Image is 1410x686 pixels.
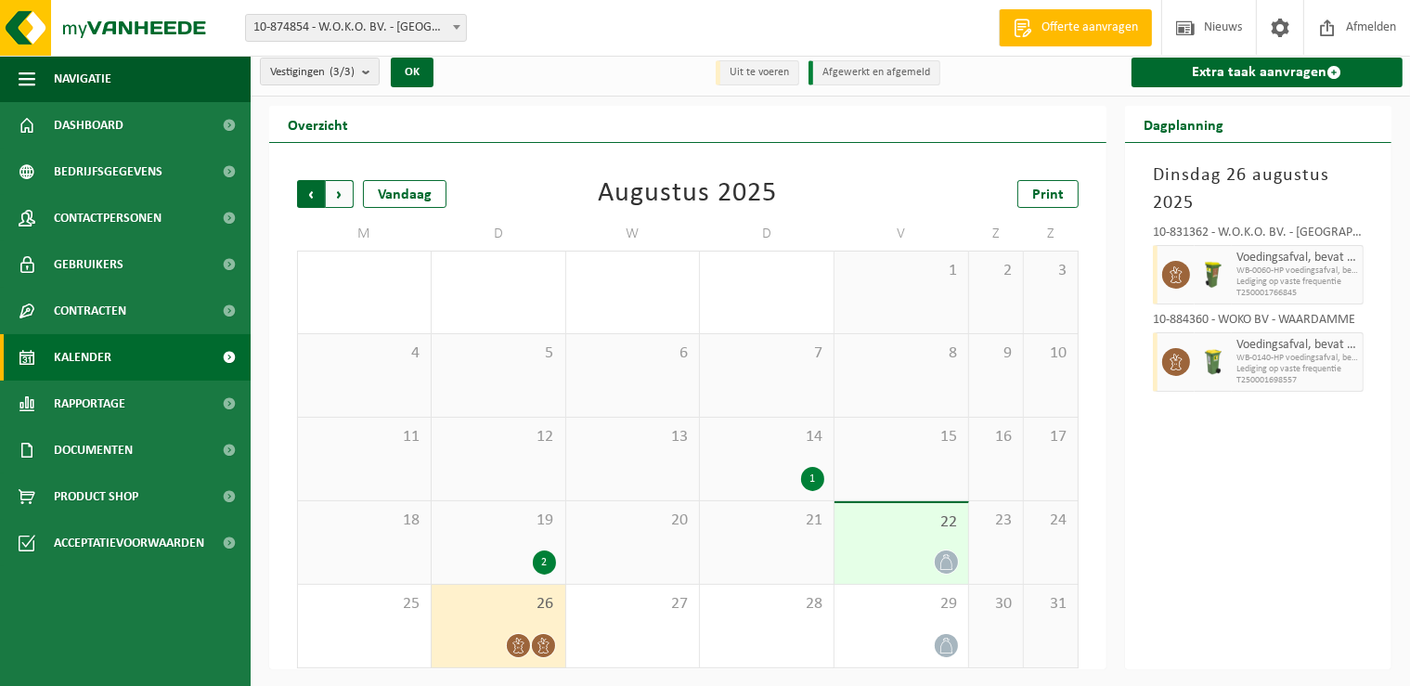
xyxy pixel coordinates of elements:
span: 21 [709,511,824,531]
span: Documenten [54,427,133,473]
div: Augustus 2025 [598,180,777,208]
span: WB-0140-HP voedingsafval, bevat producten van dierlijke oors [1236,353,1358,364]
span: 31 [1033,594,1068,615]
li: Uit te voeren [716,60,799,85]
span: 24 [1033,511,1068,531]
span: Offerte aanvragen [1037,19,1143,37]
div: 1 [801,467,824,491]
td: V [834,217,969,251]
span: 10-874854 - W.O.K.O. BV. - OOSTKAMP [246,15,466,41]
span: Rapportage [54,381,125,427]
span: 9 [978,343,1014,364]
span: Bedrijfsgegevens [54,149,162,195]
div: 2 [533,550,556,575]
span: 2 [978,261,1014,281]
span: Print [1032,188,1064,202]
span: Lediging op vaste frequentie [1236,277,1358,288]
a: Print [1017,180,1079,208]
span: 4 [307,343,421,364]
div: Vandaag [363,180,446,208]
img: WB-0060-HPE-GN-51 [1199,261,1227,289]
span: 3 [1033,261,1068,281]
h2: Dagplanning [1125,106,1242,142]
span: 23 [978,511,1014,531]
td: M [297,217,432,251]
td: D [700,217,834,251]
td: D [432,217,566,251]
span: T250001698557 [1236,375,1358,386]
span: Vestigingen [270,58,355,86]
td: Z [969,217,1024,251]
span: 11 [307,427,421,447]
span: 27 [576,594,691,615]
span: 15 [844,427,959,447]
span: Contactpersonen [54,195,162,241]
span: 17 [1033,427,1068,447]
span: 20 [576,511,691,531]
span: Dashboard [54,102,123,149]
span: Product Shop [54,473,138,520]
td: Z [1024,217,1079,251]
span: 5 [441,343,556,364]
button: OK [391,58,433,87]
span: 26 [441,594,556,615]
span: 25 [307,594,421,615]
img: WB-0140-HPE-GN-50 [1199,348,1227,376]
span: 6 [576,343,691,364]
span: Kalender [54,334,111,381]
div: 10-831362 - W.O.K.O. BV. - [GEOGRAPHIC_DATA] [1153,227,1364,245]
span: 22 [844,512,959,533]
span: 1 [844,261,959,281]
span: Gebruikers [54,241,123,288]
div: 10-884360 - WOKO BV - WAARDAMME [1153,314,1364,332]
count: (3/3) [330,66,355,78]
span: Navigatie [54,56,111,102]
span: 29 [844,594,959,615]
span: Contracten [54,288,126,334]
span: 10-874854 - W.O.K.O. BV. - OOSTKAMP [245,14,467,42]
h3: Dinsdag 26 augustus 2025 [1153,162,1364,217]
span: Lediging op vaste frequentie [1236,364,1358,375]
span: 7 [709,343,824,364]
span: 13 [576,427,691,447]
span: Voedingsafval, bevat producten van dierlijke oorsprong, onverpakt, categorie 3 [1236,251,1358,265]
span: 28 [709,594,824,615]
span: Voedingsafval, bevat producten van dierlijke oorsprong, onverpakt, categorie 3 [1236,338,1358,353]
span: 8 [844,343,959,364]
button: Vestigingen(3/3) [260,58,380,85]
td: W [566,217,701,251]
span: Acceptatievoorwaarden [54,520,204,566]
span: 16 [978,427,1014,447]
span: Volgende [326,180,354,208]
span: 30 [978,594,1014,615]
li: Afgewerkt en afgemeld [808,60,940,85]
span: T250001766845 [1236,288,1358,299]
span: 14 [709,427,824,447]
span: 18 [307,511,421,531]
span: WB-0060-HP voedingsafval, bevat producten van dierlijke oors [1236,265,1358,277]
span: Vorige [297,180,325,208]
a: Offerte aanvragen [999,9,1152,46]
span: 12 [441,427,556,447]
span: 19 [441,511,556,531]
a: Extra taak aanvragen [1132,58,1403,87]
h2: Overzicht [269,106,367,142]
span: 10 [1033,343,1068,364]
